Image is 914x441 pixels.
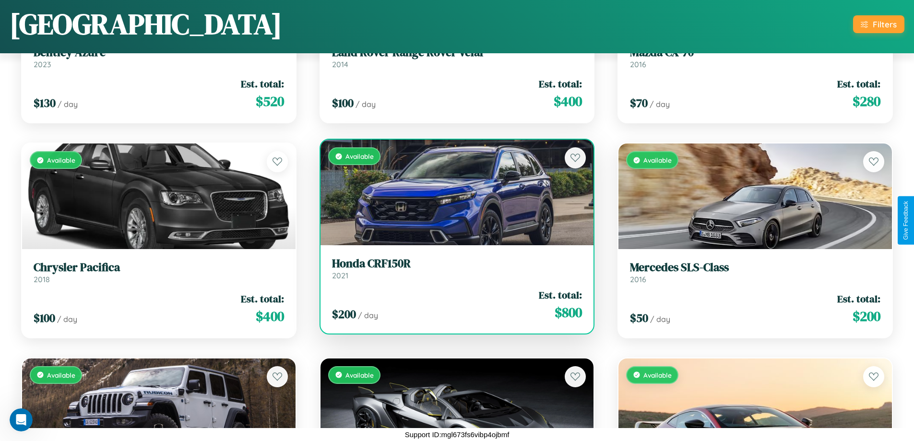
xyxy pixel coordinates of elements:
span: Available [345,152,374,160]
span: Est. total: [837,77,880,91]
span: / day [356,99,376,109]
p: Support ID: mgl673fs6vibp4ojbmf [405,428,510,441]
span: Available [345,371,374,379]
span: / day [57,314,77,324]
span: / day [358,310,378,320]
span: $ 200 [853,307,880,326]
span: Available [643,156,672,164]
span: Est. total: [241,292,284,306]
div: Give Feedback [902,201,909,240]
a: Chrysler Pacifica2018 [34,261,284,284]
div: Filters [873,19,897,29]
span: $ 70 [630,95,648,111]
span: Available [47,371,75,379]
span: Available [47,156,75,164]
a: Mazda CX-702016 [630,46,880,69]
span: Est. total: [539,288,582,302]
span: $ 800 [555,303,582,322]
h3: Chrysler Pacifica [34,261,284,274]
span: 2021 [332,271,348,280]
span: Est. total: [539,77,582,91]
span: / day [650,314,670,324]
span: Est. total: [241,77,284,91]
span: $ 400 [554,92,582,111]
span: 2014 [332,60,348,69]
span: / day [650,99,670,109]
h3: Honda CRF150R [332,257,582,271]
button: Filters [853,15,904,33]
span: $ 280 [853,92,880,111]
span: $ 400 [256,307,284,326]
span: Available [643,371,672,379]
span: $ 50 [630,310,648,326]
span: $ 200 [332,306,356,322]
span: 2018 [34,274,50,284]
h1: [GEOGRAPHIC_DATA] [10,4,282,44]
span: Est. total: [837,292,880,306]
a: Bentley Azure2023 [34,46,284,69]
span: $ 100 [332,95,354,111]
span: 2023 [34,60,51,69]
a: Land Rover Range Rover Velar2014 [332,46,582,69]
span: $ 520 [256,92,284,111]
span: $ 130 [34,95,56,111]
iframe: Intercom live chat [10,408,33,431]
a: Mercedes SLS-Class2016 [630,261,880,284]
span: $ 100 [34,310,55,326]
span: 2016 [630,60,646,69]
a: Honda CRF150R2021 [332,257,582,280]
h3: Land Rover Range Rover Velar [332,46,582,60]
h3: Mercedes SLS-Class [630,261,880,274]
span: 2016 [630,274,646,284]
span: / day [58,99,78,109]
